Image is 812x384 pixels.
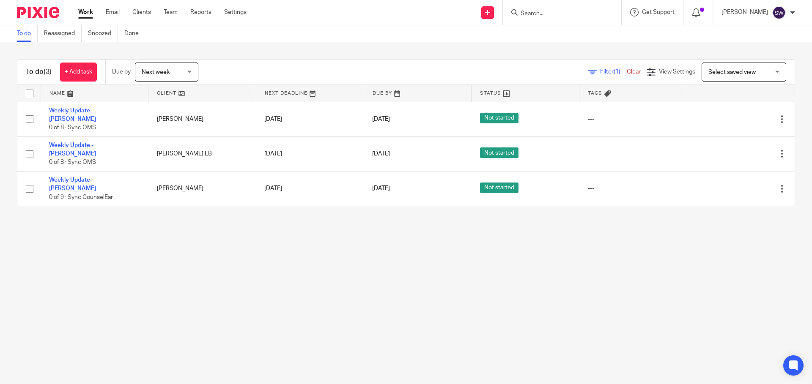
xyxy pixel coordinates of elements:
[588,184,679,193] div: ---
[44,68,52,75] span: (3)
[372,185,390,191] span: [DATE]
[659,69,695,75] span: View Settings
[88,25,118,42] a: Snoozed
[112,68,131,76] p: Due by
[60,63,97,82] a: + Add task
[256,171,364,206] td: [DATE]
[224,8,247,16] a: Settings
[106,8,120,16] a: Email
[148,136,256,171] td: [PERSON_NAME] LB
[600,69,627,75] span: Filter
[49,160,96,166] span: 0 of 8 · Sync OMS
[132,8,151,16] a: Clients
[164,8,178,16] a: Team
[49,108,96,122] a: Weekly Update - [PERSON_NAME]
[480,182,518,193] span: Not started
[480,147,518,158] span: Not started
[49,142,96,157] a: Weekly Update - [PERSON_NAME]
[256,136,364,171] td: [DATE]
[772,6,786,19] img: svg%3E
[372,151,390,157] span: [DATE]
[49,194,113,200] span: 0 of 9 · Sync CounselEar
[49,177,96,191] a: Weekly Update- [PERSON_NAME]
[642,9,675,15] span: Get Support
[26,68,52,76] h1: To do
[142,69,170,75] span: Next week
[49,125,96,131] span: 0 of 8 · Sync OMS
[190,8,211,16] a: Reports
[588,150,679,158] div: ---
[721,8,768,16] p: [PERSON_NAME]
[148,102,256,136] td: [PERSON_NAME]
[78,8,93,16] a: Work
[708,69,756,75] span: Select saved view
[614,69,620,75] span: (1)
[520,10,596,18] input: Search
[588,91,602,95] span: Tags
[372,116,390,122] span: [DATE]
[44,25,82,42] a: Reassigned
[627,69,641,75] a: Clear
[588,115,679,123] div: ---
[256,102,364,136] td: [DATE]
[124,25,145,42] a: Done
[17,7,59,18] img: Pixie
[17,25,38,42] a: To do
[480,113,518,123] span: Not started
[148,171,256,206] td: [PERSON_NAME]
